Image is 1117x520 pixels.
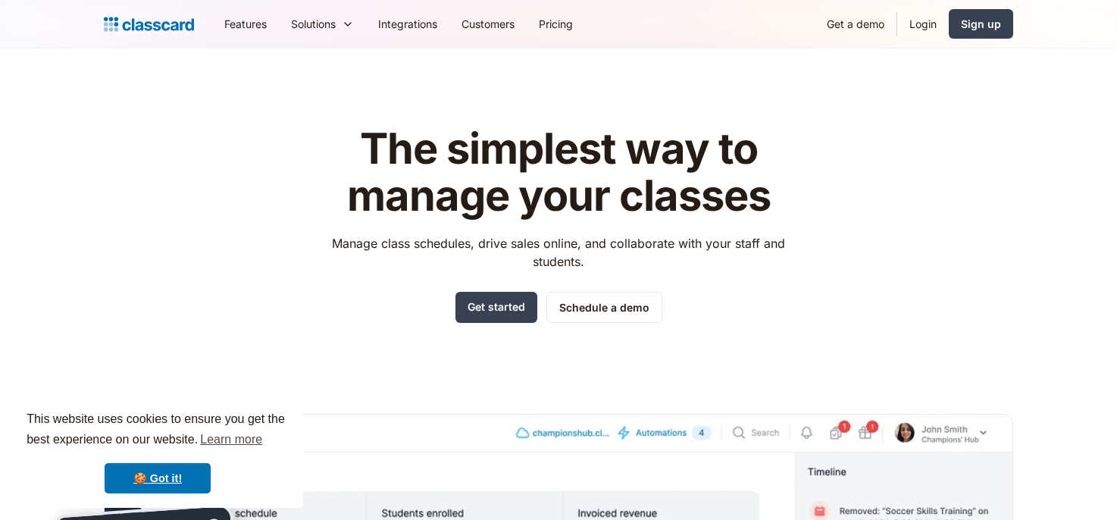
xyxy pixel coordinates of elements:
[212,7,279,41] a: Features
[366,7,449,41] a: Integrations
[27,410,289,451] span: This website uses cookies to ensure you get the best experience on our website.
[546,292,662,323] a: Schedule a demo
[527,7,585,41] a: Pricing
[279,7,366,41] div: Solutions
[815,7,896,41] a: Get a demo
[12,396,303,508] div: cookieconsent
[318,126,799,219] h1: The simplest way to manage your classes
[105,463,211,493] a: dismiss cookie message
[961,16,1001,32] div: Sign up
[104,14,194,35] a: home
[291,16,336,32] div: Solutions
[455,292,537,323] a: Get started
[198,428,264,451] a: learn more about cookies
[449,7,527,41] a: Customers
[949,9,1013,39] a: Sign up
[897,7,949,41] a: Login
[318,234,799,271] p: Manage class schedules, drive sales online, and collaborate with your staff and students.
